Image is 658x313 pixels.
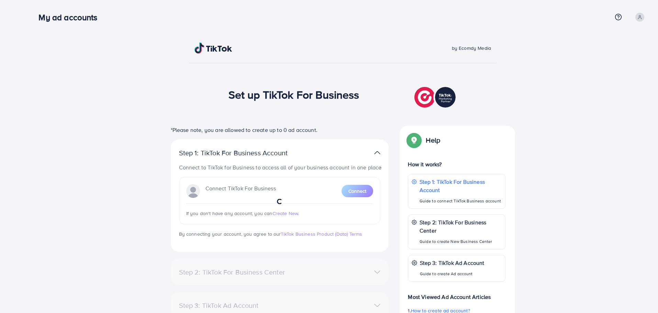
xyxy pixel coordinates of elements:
p: Most Viewed Ad Account Articles [408,287,505,301]
p: Step 2: TikTok For Business Center [420,218,502,235]
p: Step 1: TikTok For Business Account [420,178,502,194]
p: Guide to create Ad account [420,270,484,278]
p: Guide to connect TikTok Business account [420,197,502,205]
p: *Please note, you are allowed to create up to 0 ad account. [171,126,389,134]
img: TikTok partner [414,85,457,109]
span: by Ecomdy Media [452,45,491,52]
p: Help [426,136,440,144]
h1: Set up TikTok For Business [228,88,359,101]
p: Step 3: TikTok Ad Account [420,259,484,267]
p: Step 1: TikTok For Business Account [179,149,310,157]
h3: My ad accounts [38,12,103,22]
p: How it works? [408,160,505,168]
img: TikTok [194,43,232,54]
img: Popup guide [408,134,420,146]
p: Guide to create New Business Center [420,237,502,246]
img: TikTok partner [374,148,380,158]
